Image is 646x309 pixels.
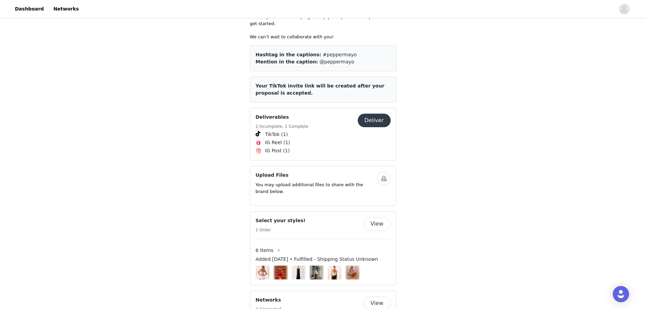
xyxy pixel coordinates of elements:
[621,4,627,15] div: avatar
[250,34,396,40] p: We can’t wait to collaborate with you!
[346,264,359,281] img: Image Background Blur
[256,148,261,154] img: Instagram Icon
[256,217,306,224] h4: Select your styles!
[256,256,378,263] span: Added [DATE] • Fulfilled - Shipping Status Unknown
[256,52,321,57] span: Hashtag in the captions:
[358,114,391,127] button: Deliver
[256,181,377,195] p: You may upload additional files to share with the brand below.
[347,266,357,279] img: Milos Scarf Halter Neck Top - Blue
[323,52,357,57] span: #peppermayo
[274,264,288,281] img: Image Background Blur
[256,59,318,64] span: Mention in the caption:
[256,123,309,130] h5: 2 Incomplete, 1 Complete
[328,264,341,281] img: Image Background Blur
[311,266,321,279] img: Belina Scarf Mini Dress - White Polkadot
[319,59,354,64] span: @peppermayo
[49,1,83,17] a: Networks
[256,172,377,179] h4: Upload Files
[256,114,309,121] h4: Deliverables
[292,264,306,281] img: Image Background Blur
[256,247,274,254] span: 6 Items
[250,108,396,160] div: Deliverables
[256,227,306,233] h5: 1 Order
[250,211,396,285] div: Select your styles!
[265,131,288,138] span: TikTok (1)
[11,1,48,17] a: Dashboard
[256,296,281,304] h4: Networks
[265,147,290,154] span: IG Post (1)
[293,266,304,279] img: Melany Maxi Dress - Black Polka Dot
[256,264,270,281] img: Image Background Blur
[256,83,385,96] span: Your TikTok invite link will be created after your proposal is accepted.
[364,217,391,231] button: View
[310,264,324,281] img: Image Background Blur
[613,286,629,302] div: Open Intercom Messenger
[257,266,268,279] img: Kamilla Sequin Cami Top - Pink
[265,139,290,146] span: IG Reel (1)
[275,266,286,279] img: Milos Scarf Halter Neck Top - Fuchsia Pink
[329,266,339,279] img: Milena Cami Top - Nude
[256,140,261,146] img: Instagram Reels Icon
